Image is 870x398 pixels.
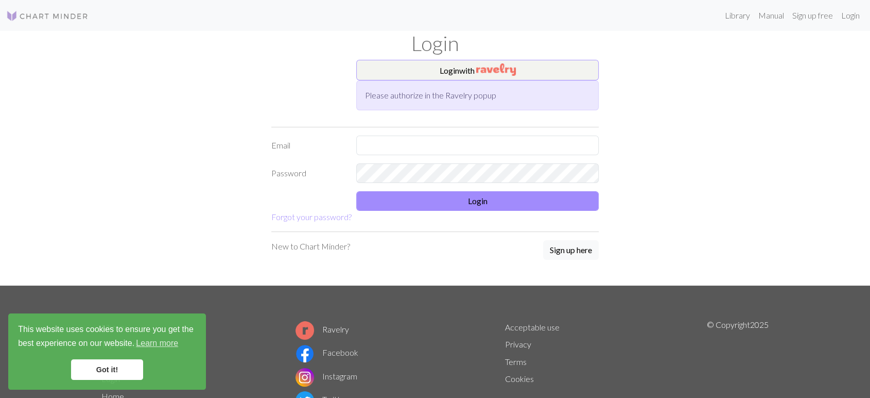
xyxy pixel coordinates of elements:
[505,374,534,384] a: Cookies
[265,163,350,183] label: Password
[543,240,599,260] button: Sign up here
[295,321,314,340] img: Ravelry logo
[71,359,143,380] a: dismiss cookie message
[295,324,349,334] a: Ravelry
[271,212,352,222] a: Forgot your password?
[6,10,89,22] img: Logo
[505,339,531,349] a: Privacy
[356,80,599,110] div: Please authorize in the Ravelry popup
[505,357,527,367] a: Terms
[837,5,864,26] a: Login
[788,5,837,26] a: Sign up free
[505,322,560,332] a: Acceptable use
[265,136,350,155] label: Email
[134,336,180,351] a: learn more about cookies
[8,313,206,390] div: cookieconsent
[295,368,314,387] img: Instagram logo
[356,191,599,211] button: Login
[295,371,357,381] a: Instagram
[721,5,754,26] a: Library
[754,5,788,26] a: Manual
[95,31,775,56] h1: Login
[295,347,358,357] a: Facebook
[476,63,516,76] img: Ravelry
[356,60,599,80] button: Loginwith
[271,240,350,253] p: New to Chart Minder?
[295,344,314,363] img: Facebook logo
[543,240,599,261] a: Sign up here
[18,323,196,351] span: This website uses cookies to ensure you get the best experience on our website.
